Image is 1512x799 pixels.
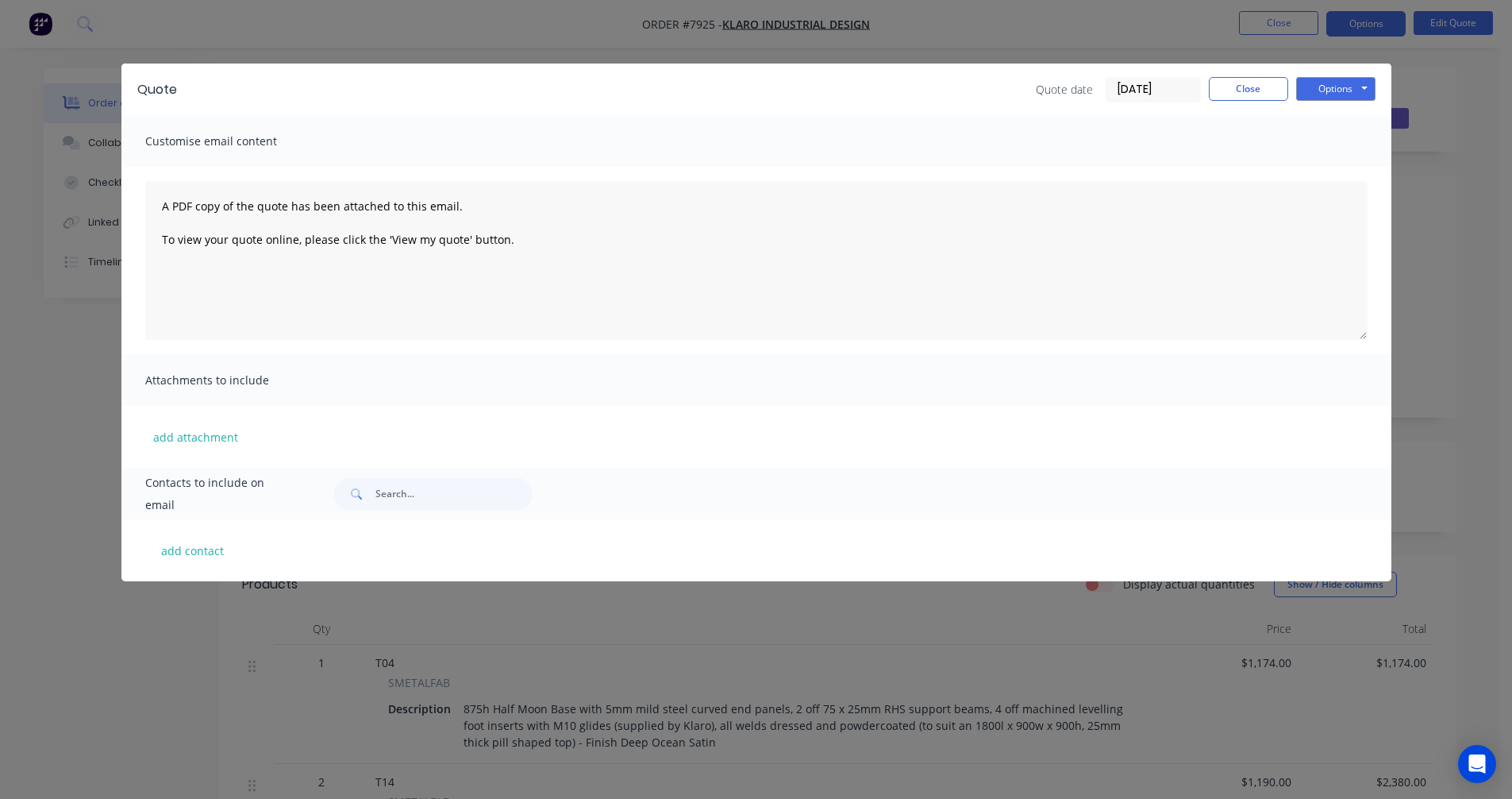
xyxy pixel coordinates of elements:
span: Attachments to include [145,369,320,392]
span: Customise email content [145,130,320,152]
button: add attachment [145,425,246,449]
input: Search... [375,478,533,510]
button: Close [1209,77,1288,101]
div: Open Intercom Messenger [1458,745,1496,783]
div: Quote [137,80,177,99]
button: Options [1296,77,1375,101]
span: Contacts to include on email [145,472,295,516]
button: add contact [145,538,240,562]
span: Quote date [1036,81,1093,98]
textarea: A PDF copy of the quote has been attached to this email. To view your quote online, please click ... [145,181,1368,340]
